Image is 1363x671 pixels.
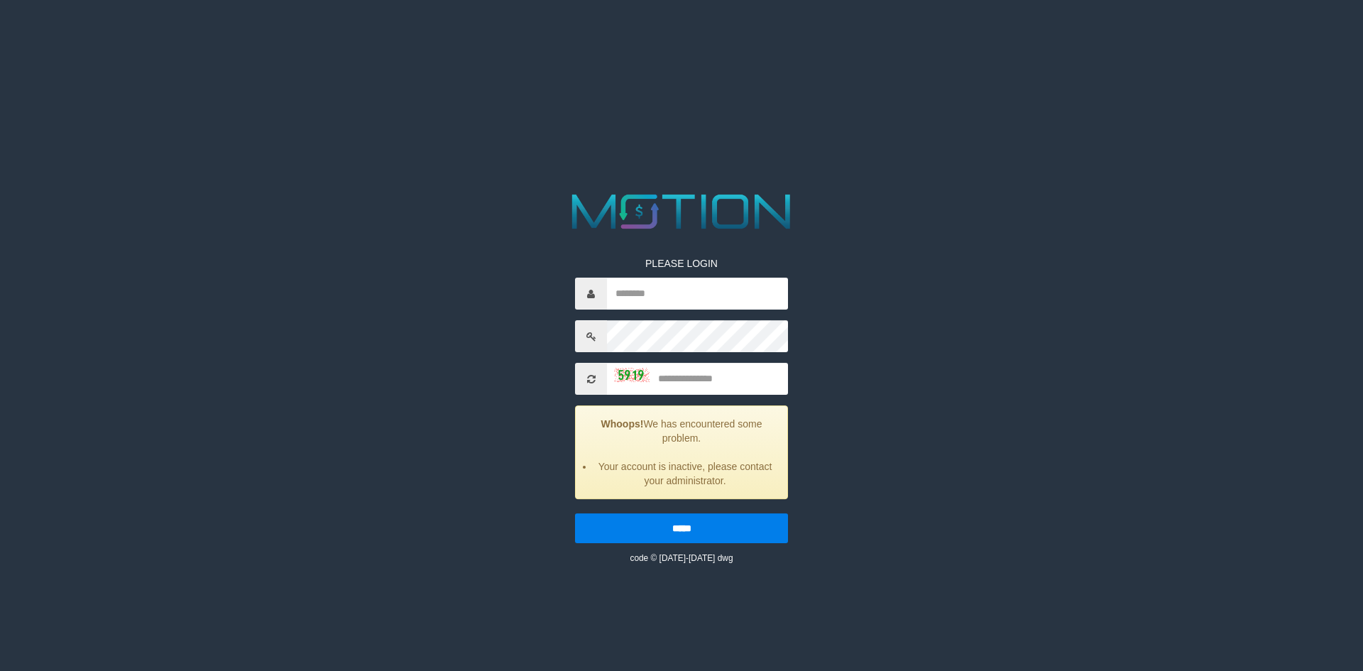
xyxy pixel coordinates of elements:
[601,418,644,430] strong: Whoops!
[593,459,777,488] li: Your account is inactive, please contact your administrator.
[614,368,650,382] img: captcha
[562,188,801,235] img: MOTION_logo.png
[575,405,788,499] div: We has encountered some problem.
[575,256,788,271] p: PLEASE LOGIN
[630,553,733,563] small: code © [DATE]-[DATE] dwg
